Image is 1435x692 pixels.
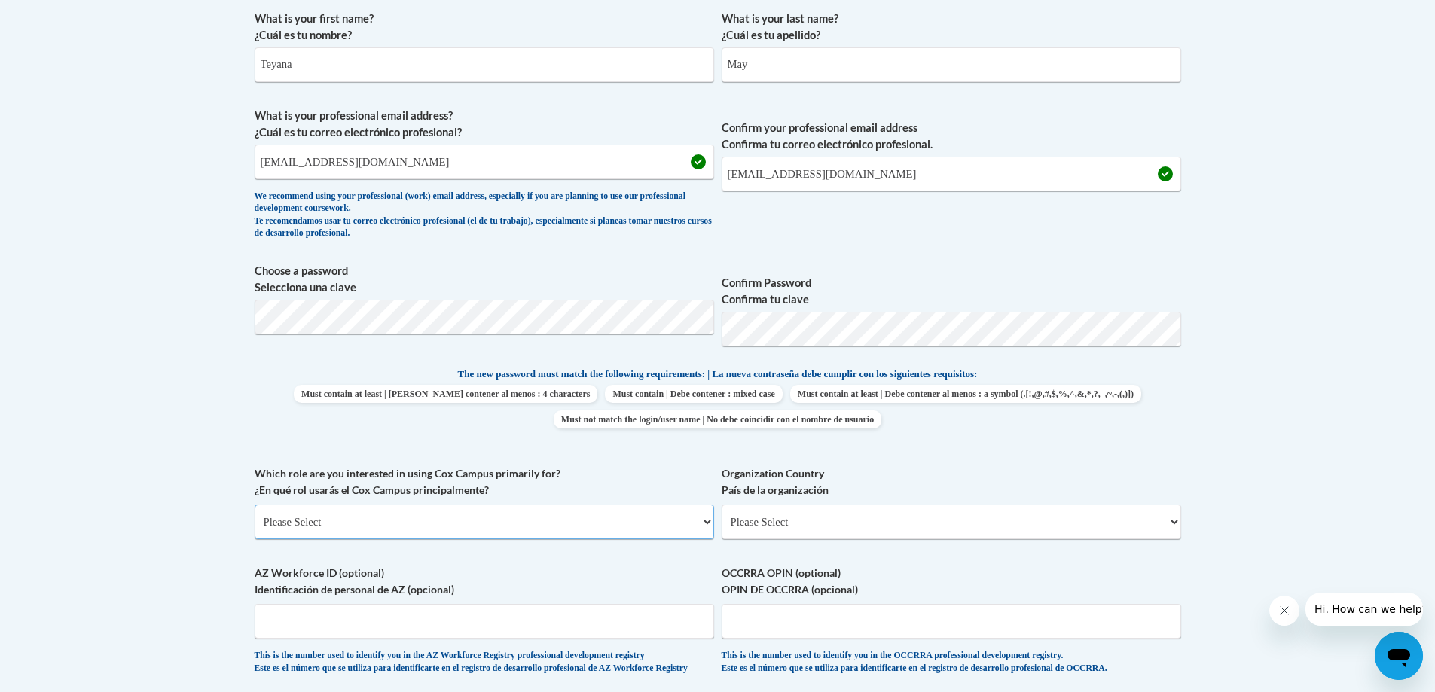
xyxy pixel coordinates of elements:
input: Required [722,157,1181,191]
label: Confirm Password Confirma tu clave [722,275,1181,308]
input: Metadata input [255,47,714,82]
div: We recommend using your professional (work) email address, especially if you are planning to use ... [255,191,714,240]
span: Must contain | Debe contener : mixed case [605,385,782,403]
iframe: Button to launch messaging window [1375,632,1423,680]
div: This is the number used to identify you in the AZ Workforce Registry professional development reg... [255,650,714,675]
span: The new password must match the following requirements: | La nueva contraseña debe cumplir con lo... [458,367,978,381]
span: Hi. How can we help? [9,11,122,23]
label: Which role are you interested in using Cox Campus primarily for? ¿En qué rol usarás el Cox Campus... [255,465,714,498]
iframe: Message from company [1305,593,1423,626]
label: What is your last name? ¿Cuál es tu apellido? [722,11,1181,44]
label: Confirm your professional email address Confirma tu correo electrónico profesional. [722,120,1181,153]
label: Organization Country País de la organización [722,465,1181,498]
iframe: Close message [1269,596,1299,626]
label: OCCRRA OPIN (optional) OPIN DE OCCRRA (opcional) [722,565,1181,598]
input: Metadata input [255,145,714,179]
div: This is the number used to identify you in the OCCRRA professional development registry. Este es ... [722,650,1181,675]
span: Must contain at least | [PERSON_NAME] contener al menos : 4 characters [294,385,597,403]
span: Must not match the login/user name | No debe coincidir con el nombre de usuario [554,410,881,428]
input: Metadata input [722,47,1181,82]
span: Must contain at least | Debe contener al menos : a symbol (.[!,@,#,$,%,^,&,*,?,_,~,-,(,)]) [790,385,1141,403]
label: Choose a password Selecciona una clave [255,263,714,296]
label: What is your professional email address? ¿Cuál es tu correo electrónico profesional? [255,108,714,141]
label: What is your first name? ¿Cuál es tu nombre? [255,11,714,44]
label: AZ Workforce ID (optional) Identificación de personal de AZ (opcional) [255,565,714,598]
